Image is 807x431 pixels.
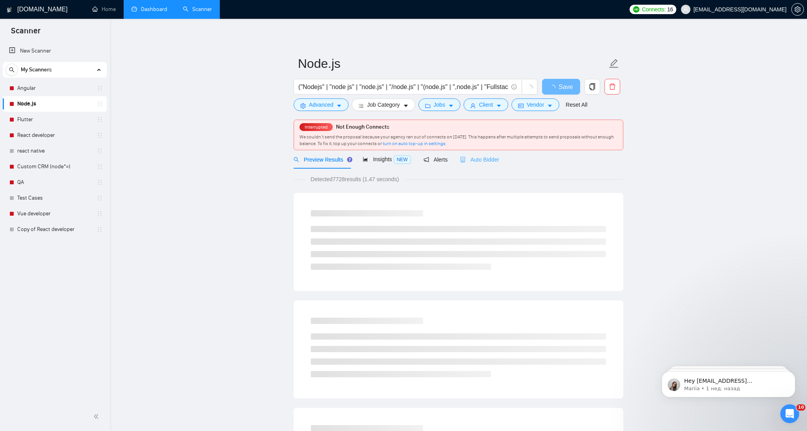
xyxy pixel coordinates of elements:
[294,98,349,111] button: settingAdvancedcaret-down
[511,84,517,89] span: info-circle
[792,6,803,13] span: setting
[5,64,18,76] button: search
[403,103,409,109] span: caret-down
[17,222,92,237] a: Copy of React developer
[683,7,688,12] span: user
[604,79,620,95] button: delete
[464,98,508,111] button: userClientcaret-down
[470,103,476,109] span: user
[17,80,92,96] a: Angular
[460,156,499,163] span: Auto Bidder
[448,103,454,109] span: caret-down
[609,58,619,69] span: edit
[92,6,116,13] a: homeHome
[650,355,807,410] iframe: Intercom notifications сообщение
[527,100,544,109] span: Vendor
[585,83,600,90] span: copy
[7,4,12,16] img: logo
[518,103,524,109] span: idcard
[791,3,804,16] button: setting
[309,100,333,109] span: Advanced
[6,67,18,73] span: search
[425,103,431,109] span: folder
[584,79,600,95] button: copy
[97,132,103,138] span: holder
[542,79,580,95] button: Save
[17,112,92,127] a: Flutter
[383,141,447,146] a: turn on auto top-up in settings.
[97,116,103,123] span: holder
[352,98,415,111] button: barsJob Categorycaret-down
[17,206,92,222] a: Vue developer
[549,85,559,91] span: loading
[97,164,103,170] span: holder
[298,82,508,92] input: Search Freelance Jobs...
[424,156,448,163] span: Alerts
[17,159,92,175] a: Custom CRM (node*=)
[298,54,607,73] input: Scanner name...
[434,100,445,109] span: Jobs
[17,127,92,143] a: React developer
[97,211,103,217] span: holder
[336,124,389,130] span: Not Enough Connects
[511,98,559,111] button: idcardVendorcaret-down
[796,404,805,411] span: 10
[605,83,620,90] span: delete
[97,226,103,233] span: holder
[131,6,167,13] a: dashboardDashboard
[791,6,804,13] a: setting
[526,85,533,92] span: loading
[566,100,587,109] a: Reset All
[418,98,461,111] button: folderJobscaret-down
[394,155,411,164] span: NEW
[34,30,135,37] p: Message from Mariia, sent 1 нед. назад
[642,5,665,14] span: Connects:
[424,157,429,162] span: notification
[780,404,799,423] iframe: Intercom live chat
[363,156,368,162] span: area-chart
[183,6,212,13] a: searchScanner
[3,43,107,59] li: New Scanner
[346,156,353,163] div: Tooltip anchor
[97,101,103,107] span: holder
[367,100,400,109] span: Job Category
[358,103,364,109] span: bars
[17,175,92,190] a: QA
[302,124,330,130] span: Interrupted
[97,85,103,91] span: holder
[300,103,306,109] span: setting
[336,103,342,109] span: caret-down
[17,96,92,112] a: Node.js
[21,62,52,78] span: My Scanners
[9,43,100,59] a: New Scanner
[559,82,573,92] span: Save
[34,23,132,146] span: Hey [EMAIL_ADDRESS][DOMAIN_NAME], Looks like your Upwork agency JSDaddy - Web and Multi-Platform ...
[547,103,553,109] span: caret-down
[667,5,673,14] span: 16
[479,100,493,109] span: Client
[299,134,614,146] span: We couldn’t send the proposal because your agency ran out of connects on [DATE]. This happens aft...
[294,157,299,162] span: search
[17,190,92,206] a: Test Cases
[97,195,103,201] span: holder
[294,156,350,163] span: Preview Results
[460,157,466,162] span: robot
[97,179,103,185] span: holder
[363,156,411,162] span: Insights
[97,148,103,154] span: holder
[305,175,404,184] span: Detected 7728 results (1.47 seconds)
[5,25,47,42] span: Scanner
[496,103,502,109] span: caret-down
[3,62,107,237] li: My Scanners
[93,413,101,420] span: double-left
[17,143,92,159] a: react native
[633,6,639,13] img: upwork-logo.png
